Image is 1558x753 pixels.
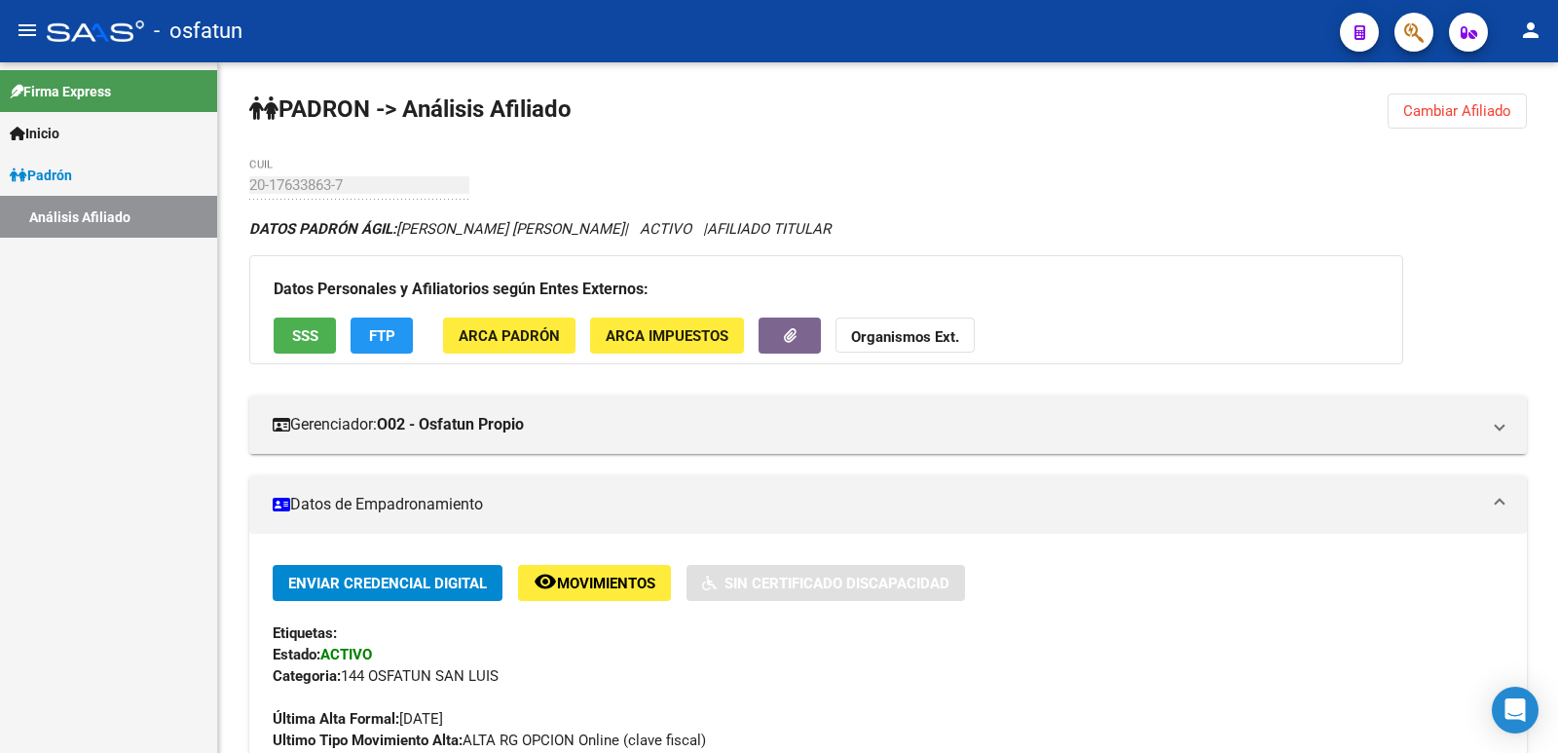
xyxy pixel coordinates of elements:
i: | ACTIVO | [249,220,831,238]
button: FTP [351,318,413,354]
span: FTP [369,327,395,345]
strong: ACTIVO [320,646,372,663]
button: Movimientos [518,565,671,601]
span: Cambiar Afiliado [1403,102,1511,120]
mat-icon: menu [16,19,39,42]
div: Open Intercom Messenger [1492,687,1539,734]
span: Padrón [10,165,72,186]
button: Enviar Credencial Digital [273,565,502,601]
button: SSS [274,318,336,354]
mat-icon: person [1519,19,1542,42]
strong: Ultimo Tipo Movimiento Alta: [273,732,463,749]
strong: Organismos Ext. [851,328,959,346]
strong: DATOS PADRÓN ÁGIL: [249,220,396,238]
span: - osfatun [154,10,242,53]
mat-icon: remove_red_eye [534,570,557,593]
strong: Estado: [273,646,320,663]
mat-expansion-panel-header: Datos de Empadronamiento [249,475,1527,534]
span: Sin Certificado Discapacidad [724,575,949,592]
strong: O02 - Osfatun Propio [377,414,524,435]
span: [PERSON_NAME] [PERSON_NAME] [249,220,624,238]
mat-panel-title: Datos de Empadronamiento [273,494,1480,515]
span: Enviar Credencial Digital [288,575,487,592]
strong: Última Alta Formal: [273,710,399,728]
mat-panel-title: Gerenciador: [273,414,1480,435]
button: Organismos Ext. [835,318,975,354]
span: [DATE] [273,710,443,728]
strong: PADRON -> Análisis Afiliado [249,95,572,123]
button: Cambiar Afiliado [1388,94,1527,129]
span: ALTA RG OPCION Online (clave fiscal) [273,732,706,749]
strong: Etiquetas: [273,624,337,642]
span: AFILIADO TITULAR [707,220,831,238]
span: ARCA Impuestos [606,327,728,345]
mat-expansion-panel-header: Gerenciador:O02 - Osfatun Propio [249,395,1527,454]
span: Movimientos [557,575,655,592]
button: Sin Certificado Discapacidad [686,565,965,601]
strong: Categoria: [273,667,341,685]
h3: Datos Personales y Afiliatorios según Entes Externos: [274,276,1379,303]
div: 144 OSFATUN SAN LUIS [273,665,1503,687]
span: ARCA Padrón [459,327,560,345]
button: ARCA Impuestos [590,318,744,354]
button: ARCA Padrón [443,318,575,354]
span: Firma Express [10,81,111,102]
span: SSS [292,327,318,345]
span: Inicio [10,123,59,144]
